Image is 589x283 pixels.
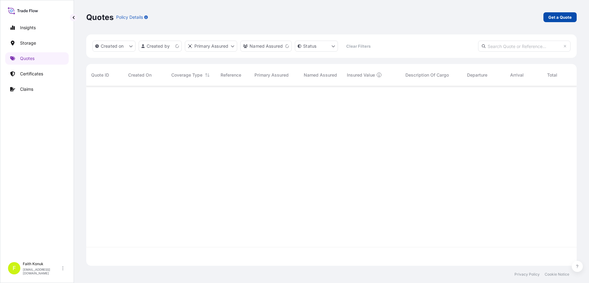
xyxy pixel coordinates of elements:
[147,43,170,49] p: Created by
[514,272,540,277] a: Privacy Policy
[5,37,69,49] a: Storage
[139,41,182,52] button: createdBy Filter options
[101,43,124,49] p: Created on
[116,14,143,20] p: Policy Details
[405,72,449,78] span: Description Of Cargo
[128,72,152,78] span: Created On
[91,72,109,78] span: Quote ID
[20,71,43,77] p: Certificates
[20,86,33,92] p: Claims
[250,43,283,49] p: Named Assured
[23,261,61,266] p: Faith Konuk
[204,71,211,79] button: Sort
[304,72,337,78] span: Named Assured
[240,41,292,52] button: cargoOwner Filter options
[5,52,69,65] a: Quotes
[13,265,16,271] span: F
[347,72,375,78] span: Insured Value
[543,12,577,22] a: Get a Quote
[5,83,69,95] a: Claims
[185,41,237,52] button: distributor Filter options
[548,14,572,20] p: Get a Quote
[510,72,524,78] span: Arrival
[467,72,487,78] span: Departure
[545,272,569,277] a: Cookie Notice
[20,25,36,31] p: Insights
[171,72,202,78] span: Coverage Type
[86,12,114,22] p: Quotes
[341,41,376,51] button: Clear Filters
[5,22,69,34] a: Insights
[295,41,338,52] button: certificateStatus Filter options
[194,43,228,49] p: Primary Assured
[478,41,571,52] input: Search Quote or Reference...
[20,55,35,62] p: Quotes
[92,41,136,52] button: createdOn Filter options
[5,68,69,80] a: Certificates
[221,72,241,78] span: Reference
[303,43,316,49] p: Status
[23,268,61,275] p: [EMAIL_ADDRESS][DOMAIN_NAME]
[547,72,557,78] span: Total
[20,40,36,46] p: Storage
[254,72,289,78] span: Primary Assured
[346,43,371,49] p: Clear Filters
